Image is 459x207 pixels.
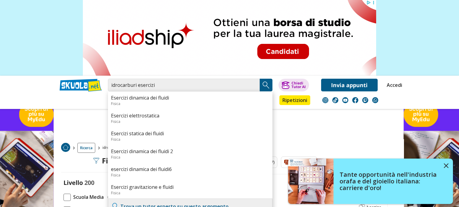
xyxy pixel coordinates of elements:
label: Livello [63,179,83,187]
button: Search Button [260,79,272,91]
img: Cerca appunti, riassunti o versioni [262,80,271,90]
img: close [444,163,448,168]
img: facebook [352,97,358,103]
div: Fisica [111,137,269,142]
span: 67 [105,193,113,201]
a: Esercizi gravitazione e fluidi [111,184,269,190]
a: Esercizi statica dei fluidi [111,130,269,137]
a: Appunti [106,95,134,106]
h4: Tante opportunità nell'industria orafa e del gioiello italiana: carriere d'oro! [340,171,439,191]
div: Fisica [111,172,269,178]
a: Home [61,143,70,153]
img: Forum filtro contenuto [284,159,290,165]
input: Cerca appunti, riassunti o versioni [108,79,260,91]
div: Fisica [111,119,269,124]
span: 200 [84,179,94,187]
img: twitch [362,97,368,103]
a: Ricerca [77,143,95,153]
span: Scuola Media [71,193,104,201]
img: tiktok [332,97,338,103]
div: Fisica [111,101,269,106]
a: Tante opportunità nell'industria orafa e del gioiello italiana: carriere d'oro! [288,159,453,204]
a: Invia appunti [321,79,378,91]
button: ChiediTutor AI [278,79,309,91]
a: Accedi [387,79,399,91]
img: WhatsApp [372,97,378,103]
a: esercizi dinamica dei fluidi6 [111,166,269,172]
a: Esercizi elettrostatica [111,112,269,119]
img: instagram [322,97,328,103]
span: idrocarburi [103,143,124,153]
div: Filtra [93,156,121,165]
img: Filtra filtri mobile [93,158,99,164]
a: Ripetizioni [279,95,310,105]
div: Fisica [111,155,269,160]
a: Esercizi dinamica dei fluidi 2 [111,148,269,155]
img: youtube [342,97,348,103]
a: Esercizi dinamica dei fluidi [111,94,269,101]
div: Chiedi Tutor AI [291,81,306,89]
img: Home [61,143,70,152]
a: Forum (81) [281,156,317,168]
div: Fisica [111,190,269,195]
a: Idrocarburi [173,192,381,201]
